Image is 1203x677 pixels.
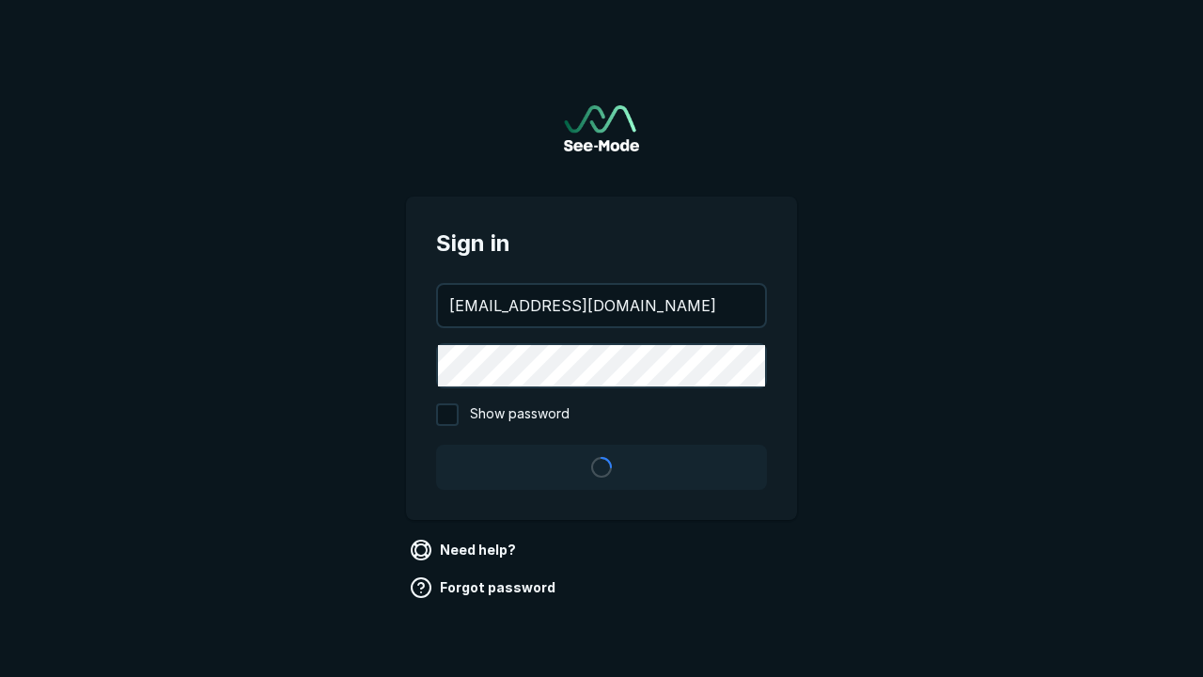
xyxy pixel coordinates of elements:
span: Sign in [436,227,767,260]
img: See-Mode Logo [564,105,639,151]
input: your@email.com [438,285,765,326]
a: Need help? [406,535,523,565]
span: Show password [470,403,570,426]
a: Forgot password [406,573,563,603]
a: Go to sign in [564,105,639,151]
